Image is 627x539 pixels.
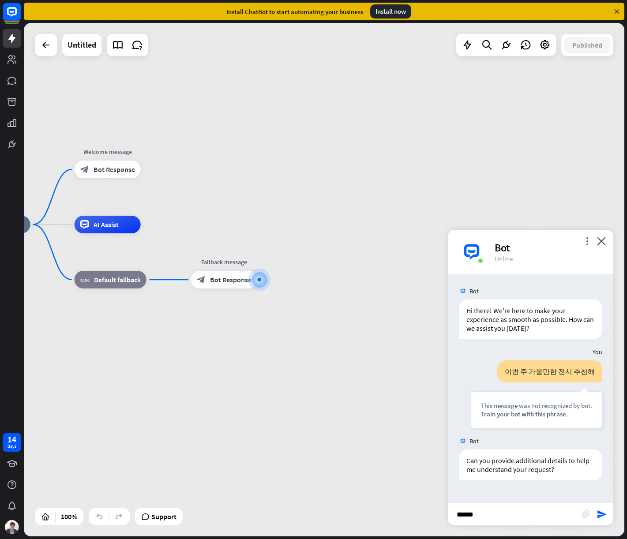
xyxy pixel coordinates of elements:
div: days [8,443,16,449]
span: AI Assist [94,220,119,229]
div: Welcome message [68,147,147,156]
div: Install ChatBot to start automating your business [226,7,363,16]
span: Support [151,509,176,524]
div: This message was not recognized by bot. [481,401,592,410]
span: Bot [469,287,479,295]
span: Bot Response [210,275,252,284]
div: Untitled [68,34,96,56]
div: Train your bot with this phrase. [481,410,592,418]
span: Bot [469,437,479,445]
div: Online [495,255,603,263]
span: You [593,348,602,356]
i: close [597,237,606,245]
div: Can you provide additional details to help me understand your request? [459,449,602,480]
i: block_fallback [80,275,90,284]
div: Install now [370,4,411,19]
i: more_vert [583,237,591,245]
div: 100% [58,509,80,524]
span: Default fallback [94,275,141,284]
div: Fallback message [184,258,264,266]
div: Hi there! We're here to make your experience as smooth as possible. How can we assist you [DATE]? [459,299,602,339]
a: 14 days [3,433,21,452]
i: send [597,509,607,520]
div: 14 [8,435,16,443]
div: Bot [495,241,603,255]
span: Bot Response [94,165,135,174]
i: block_bot_response [80,165,89,174]
i: block_attachment [582,509,590,518]
i: block_bot_response [197,275,206,284]
button: Open LiveChat chat widget [7,4,34,30]
div: 이번 주 가볼만한 전시 추천해 [497,360,602,382]
button: Published [564,37,610,53]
